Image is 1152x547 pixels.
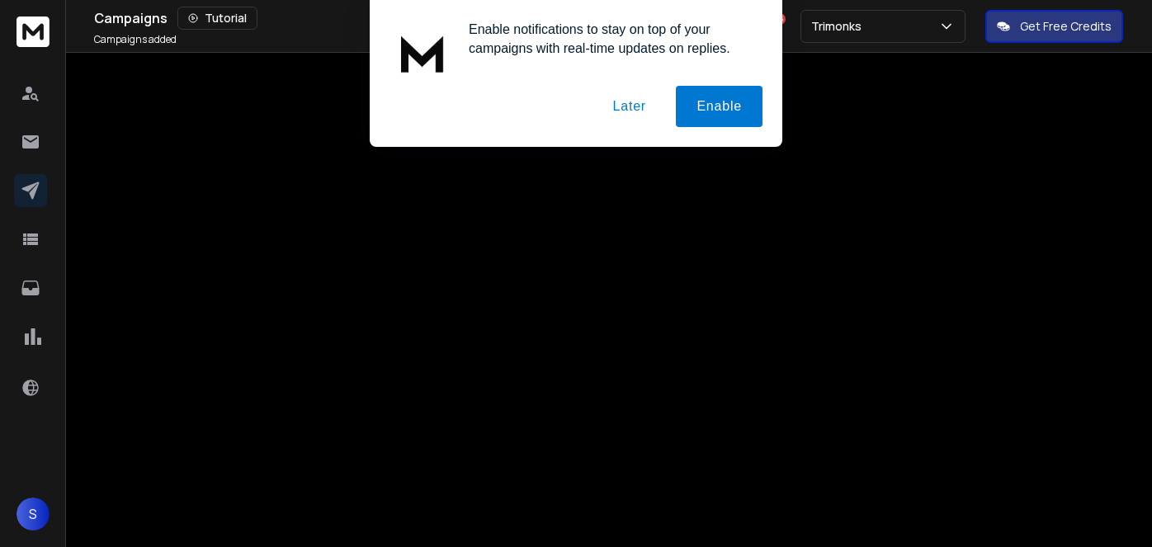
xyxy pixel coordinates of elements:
[456,20,762,58] div: Enable notifications to stay on top of your campaigns with real-time updates on replies.
[390,20,456,86] img: notification icon
[676,86,762,127] button: Enable
[17,497,50,530] button: S
[592,86,666,127] button: Later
